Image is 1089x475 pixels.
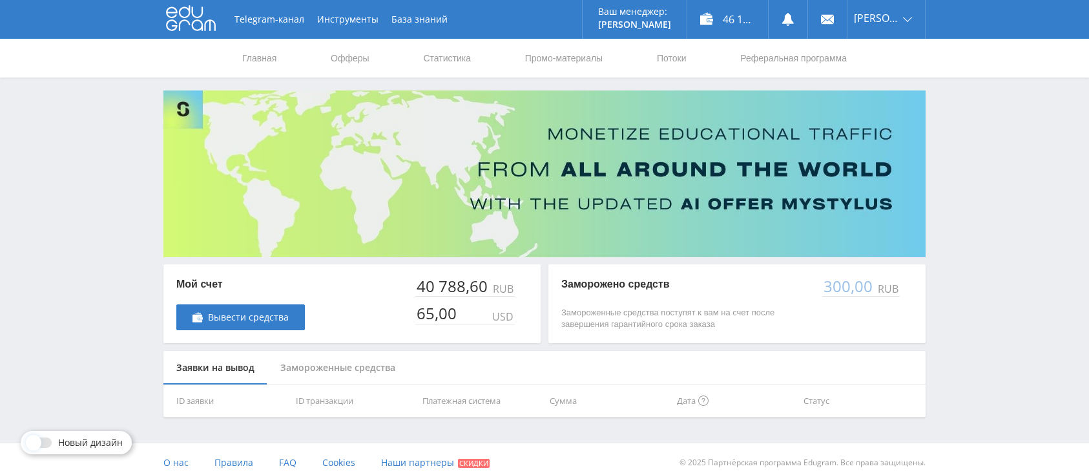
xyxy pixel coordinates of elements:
[176,304,305,330] a: Вывести средства
[417,385,544,417] th: Платежная система
[798,385,926,417] th: Статус
[291,385,418,417] th: ID транзакции
[822,277,875,295] div: 300,00
[739,39,848,78] a: Реферальная программа
[561,307,809,330] p: Замороженные средства поступят к вам на счет после завершения гарантийного срока заказа
[415,277,490,295] div: 40 788,60
[163,385,291,417] th: ID заявки
[544,385,672,417] th: Сумма
[415,304,459,322] div: 65,00
[163,351,267,385] div: Заявки на вывод
[490,283,515,295] div: RUB
[163,456,189,469] span: О нас
[329,39,371,78] a: Офферы
[854,13,899,23] span: [PERSON_NAME]
[656,39,688,78] a: Потоки
[267,351,408,385] div: Замороженные средства
[598,19,671,30] p: [PERSON_NAME]
[422,39,472,78] a: Статистика
[279,456,296,469] span: FAQ
[322,456,355,469] span: Cookies
[58,438,123,448] span: Новый дизайн
[208,312,289,322] span: Вывести средства
[176,277,305,291] p: Мой счет
[561,277,809,291] p: Заморожено средств
[672,385,799,417] th: Дата
[163,90,926,257] img: Banner
[598,6,671,17] p: Ваш менеджер:
[875,283,900,295] div: RUB
[214,456,253,469] span: Правила
[241,39,278,78] a: Главная
[381,456,454,469] span: Наши партнеры
[458,459,490,468] span: Скидки
[524,39,604,78] a: Промо-материалы
[490,311,515,322] div: USD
